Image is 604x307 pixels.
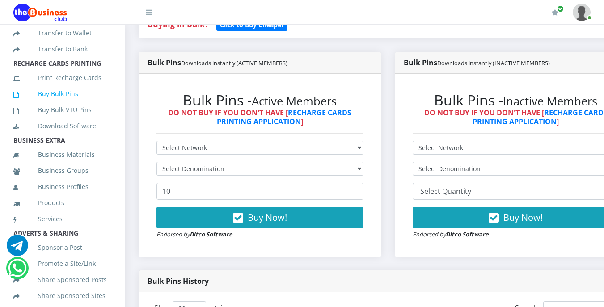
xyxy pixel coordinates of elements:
a: Share Sponsored Posts [13,269,112,290]
i: Renew/Upgrade Subscription [552,9,558,16]
a: RECHARGE CARDS PRINTING APPLICATION [217,108,352,126]
img: User [573,4,591,21]
a: Services [13,209,112,229]
small: Downloads instantly (ACTIVE MEMBERS) [181,59,287,67]
small: Endorsed by [156,230,232,238]
h2: Bulk Pins - [156,92,363,109]
a: Business Profiles [13,177,112,197]
a: Business Materials [13,144,112,165]
strong: DO NOT BUY IF YOU DON'T HAVE [ ] [168,108,351,126]
small: Active Members [252,93,337,109]
span: Buy Now! [248,211,287,223]
a: Chat for support [8,264,26,279]
span: Renew/Upgrade Subscription [557,5,564,12]
a: Business Groups [13,160,112,181]
a: Buy Bulk Pins [13,84,112,104]
a: Products [13,193,112,213]
button: Buy Now! [156,207,363,228]
strong: Bulk Pins [148,58,287,67]
span: Buy Now! [503,211,543,223]
a: Promote a Site/Link [13,253,112,274]
small: Endorsed by [413,230,489,238]
img: Logo [13,4,67,21]
a: Share Sponsored Sites [13,286,112,306]
small: Inactive Members [503,93,597,109]
a: Sponsor a Post [13,237,112,258]
a: Buy Bulk VTU Pins [13,100,112,120]
strong: Bulk Pins [404,58,550,67]
strong: Ditco Software [190,230,232,238]
a: Print Recharge Cards [13,67,112,88]
strong: Bulk Pins History [148,276,209,286]
a: Download Software [13,116,112,136]
a: Transfer to Bank [13,39,112,59]
a: Transfer to Wallet [13,23,112,43]
strong: Ditco Software [446,230,489,238]
a: Chat for support [7,241,28,256]
small: Downloads instantly (INACTIVE MEMBERS) [437,59,550,67]
a: Click to Buy Cheaper [216,19,287,29]
input: Enter Quantity [156,183,363,200]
